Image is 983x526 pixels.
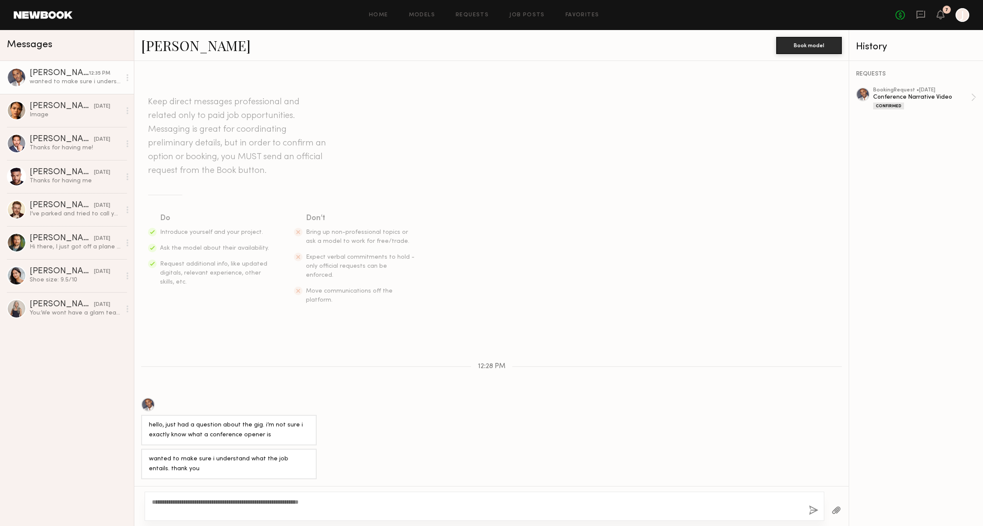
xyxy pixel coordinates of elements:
[7,40,52,50] span: Messages
[945,8,948,12] div: 7
[89,70,110,78] div: 12:35 PM
[94,301,110,309] div: [DATE]
[30,234,94,243] div: [PERSON_NAME]
[456,12,489,18] a: Requests
[873,93,971,101] div: Conference Narrative Video
[94,103,110,111] div: [DATE]
[30,144,121,152] div: Thanks for having me!
[30,69,89,78] div: [PERSON_NAME]
[160,261,267,285] span: Request additional info, like updated digitals, relevant experience, other skills, etc.
[160,230,263,235] span: Introduce yourself and your project.
[856,42,976,52] div: History
[306,254,414,278] span: Expect verbal commitments to hold - only official requests can be enforced.
[30,276,121,284] div: Shoe size: 9.5/10
[94,268,110,276] div: [DATE]
[566,12,599,18] a: Favorites
[148,95,328,178] header: Keep direct messages professional and related only to paid job opportunities. Messaging is great ...
[30,102,94,111] div: [PERSON_NAME]
[956,8,969,22] a: J
[160,212,270,224] div: Do
[30,135,94,144] div: [PERSON_NAME]
[30,201,94,210] div: [PERSON_NAME]
[478,363,505,370] span: 12:28 PM
[776,37,842,54] button: Book model
[306,230,409,244] span: Bring up non-professional topics or ask a model to work for free/trade.
[160,245,269,251] span: Ask the model about their availability.
[873,88,971,93] div: booking Request • [DATE]
[149,420,309,440] div: hello, just had a question about the gig. i’m not sure i exactly know what a conference opener is
[149,454,309,474] div: wanted to make sure i understand what the job entails. thank you
[30,309,121,317] div: You: We wont have a glam team on site for this one, but we will have someone for touch ups
[30,210,121,218] div: I’ve parked and tried to call you. Where do I enter the structure to meet you?
[509,12,545,18] a: Job Posts
[856,71,976,77] div: REQUESTS
[369,12,388,18] a: Home
[873,103,904,109] div: Confirmed
[30,78,121,86] div: wanted to make sure i understand what the job entails. thank you
[94,202,110,210] div: [DATE]
[306,212,416,224] div: Don’t
[30,300,94,309] div: [PERSON_NAME]
[30,243,121,251] div: Hi there, I just got off a plane in [US_STATE]. I am SO sorry but I had to come up here unexpecte...
[94,136,110,144] div: [DATE]
[94,235,110,243] div: [DATE]
[30,168,94,177] div: [PERSON_NAME]
[94,169,110,177] div: [DATE]
[141,36,251,54] a: [PERSON_NAME]
[776,41,842,48] a: Book model
[30,177,121,185] div: Thanks for having me
[873,88,976,109] a: bookingRequest •[DATE]Conference Narrative VideoConfirmed
[306,288,393,303] span: Move communications off the platform.
[409,12,435,18] a: Models
[30,111,121,119] div: Image
[30,267,94,276] div: [PERSON_NAME]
